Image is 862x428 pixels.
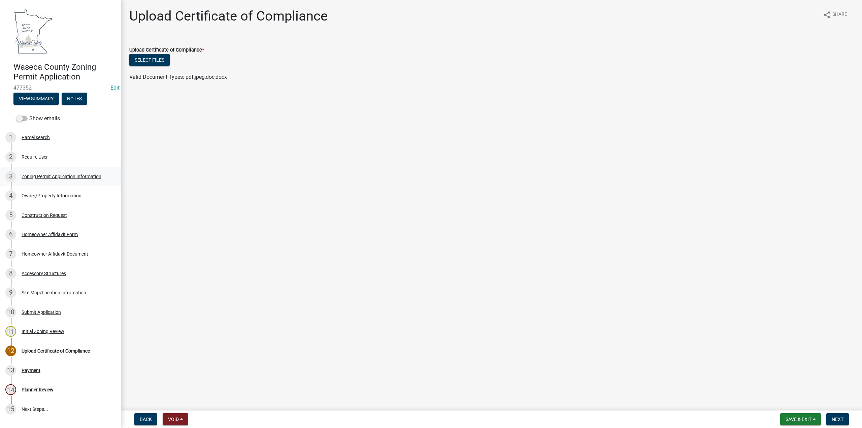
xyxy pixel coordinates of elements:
[823,11,831,19] i: share
[22,174,101,179] div: Zoning Permit Application Information
[5,190,16,201] div: 4
[22,193,81,198] div: Owner/Property Information
[22,329,64,334] div: Initial Zoning Review
[786,417,811,422] span: Save & Exit
[22,135,50,140] div: Parcel search
[780,413,821,425] button: Save & Exit
[832,417,843,422] span: Next
[5,268,16,279] div: 8
[5,345,16,356] div: 12
[13,85,108,91] span: 477352
[62,93,87,105] button: Notes
[22,387,54,392] div: Planner Review
[168,417,179,422] span: Void
[22,290,86,295] div: Site Map/Location Information
[13,96,59,102] wm-modal-confirm: Summary
[22,271,66,276] div: Accessory Structures
[13,62,116,82] h4: Waseca County Zoning Permit Application
[818,8,853,21] button: shareShare
[16,114,60,123] label: Show emails
[832,11,847,19] span: Share
[5,171,16,182] div: 3
[5,307,16,318] div: 10
[5,365,16,376] div: 13
[134,413,157,425] button: Back
[13,93,59,105] button: View Summary
[129,74,227,80] span: Valid Document Types: pdf,jpeg,doc,docx
[5,404,16,415] div: 15
[5,152,16,162] div: 2
[5,384,16,395] div: 14
[5,210,16,221] div: 5
[129,8,328,24] h1: Upload Certificate of Compliance
[140,417,152,422] span: Back
[163,413,188,425] button: Void
[22,310,61,315] div: Submit Application
[5,132,16,143] div: 1
[22,252,88,256] div: Homeowner Affidavit Document
[62,96,87,102] wm-modal-confirm: Notes
[22,232,78,237] div: Homeowner Affidavit Form
[22,368,40,373] div: Payment
[110,85,120,91] wm-modal-confirm: Edit Application Number
[129,54,170,66] button: Select files
[5,229,16,240] div: 6
[826,413,849,425] button: Next
[129,48,204,53] label: Upload Certificate of Compliance
[5,287,16,298] div: 9
[22,155,48,159] div: Require User
[13,7,53,55] img: Waseca County, Minnesota
[110,85,120,91] a: Edit
[22,349,90,353] div: Upload Certificate of Compliance
[5,249,16,259] div: 7
[5,326,16,337] div: 11
[22,213,67,218] div: Construction Request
